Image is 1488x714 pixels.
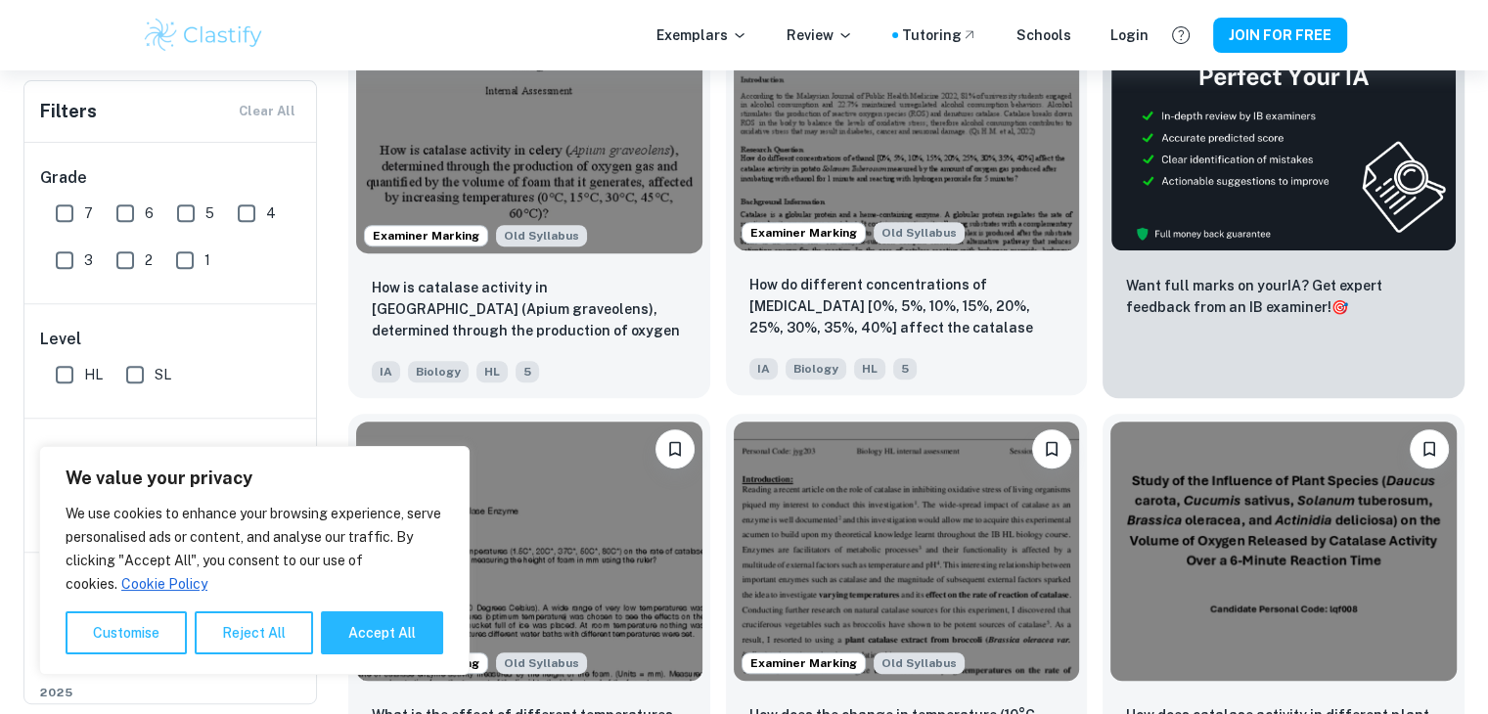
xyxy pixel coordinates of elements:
[84,249,93,271] span: 3
[893,358,917,379] span: 5
[496,225,587,246] div: Starting from the May 2025 session, the Biology IA requirements have changed. It's OK to refer to...
[372,361,400,382] span: IA
[874,222,965,244] span: Old Syllabus
[749,274,1064,340] p: How do different concentrations of ethanol [0%, 5%, 10%, 15%, 20%, 25%, 30%, 35%, 40%] affect the...
[321,611,443,654] button: Accept All
[40,328,302,351] h6: Level
[656,24,747,46] p: Exemplars
[195,611,313,654] button: Reject All
[476,361,508,382] span: HL
[496,652,587,674] div: Starting from the May 2025 session, the Biology IA requirements have changed. It's OK to refer to...
[655,429,695,469] button: Please log in to bookmark exemplars
[142,16,266,55] img: Clastify logo
[743,654,865,672] span: Examiner Marking
[787,24,853,46] p: Review
[1110,24,1149,46] a: Login
[40,442,98,466] h6: Criteria
[874,652,965,674] div: Starting from the May 2025 session, the Biology IA requirements have changed. It's OK to refer to...
[266,202,276,224] span: 4
[372,277,687,343] p: How is catalase activity in celery (Apium graveolens), determined through the production of oxyge...
[734,422,1080,681] img: Biology IA example thumbnail: How does the change in temperature (10°C
[516,361,539,382] span: 5
[155,364,171,385] span: SL
[1110,422,1457,681] img: Biology IA example thumbnail: How does catalase activity in different
[120,575,208,593] a: Cookie Policy
[1016,24,1071,46] a: Schools
[874,652,965,674] span: Old Syllabus
[1032,429,1071,469] button: Please log in to bookmark exemplars
[743,224,865,242] span: Examiner Marking
[749,358,778,379] span: IA
[39,446,470,675] div: We value your privacy
[408,361,469,382] span: Biology
[496,225,587,246] span: Old Syllabus
[66,611,187,654] button: Customise
[84,202,93,224] span: 7
[1213,18,1347,53] button: JOIN FOR FREE
[205,202,214,224] span: 5
[496,652,587,674] span: Old Syllabus
[874,222,965,244] div: Starting from the May 2025 session, the Biology IA requirements have changed. It's OK to refer to...
[204,249,210,271] span: 1
[84,364,103,385] span: HL
[1126,275,1441,318] p: Want full marks on your IA ? Get expert feedback from an IB examiner!
[854,358,885,379] span: HL
[145,202,154,224] span: 6
[365,227,487,245] span: Examiner Marking
[40,166,302,190] h6: Grade
[1164,19,1197,52] button: Help and Feedback
[1331,299,1348,315] span: 🎯
[786,358,846,379] span: Biology
[1410,429,1449,469] button: Please log in to bookmark exemplars
[66,467,443,490] p: We value your privacy
[40,98,97,125] h6: Filters
[145,249,153,271] span: 2
[66,502,443,596] p: We use cookies to enhance your browsing experience, serve personalised ads or content, and analys...
[902,24,977,46] a: Tutoring
[40,684,302,701] span: 2025
[356,422,702,681] img: Biology IA example thumbnail: What is the effect of different temperat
